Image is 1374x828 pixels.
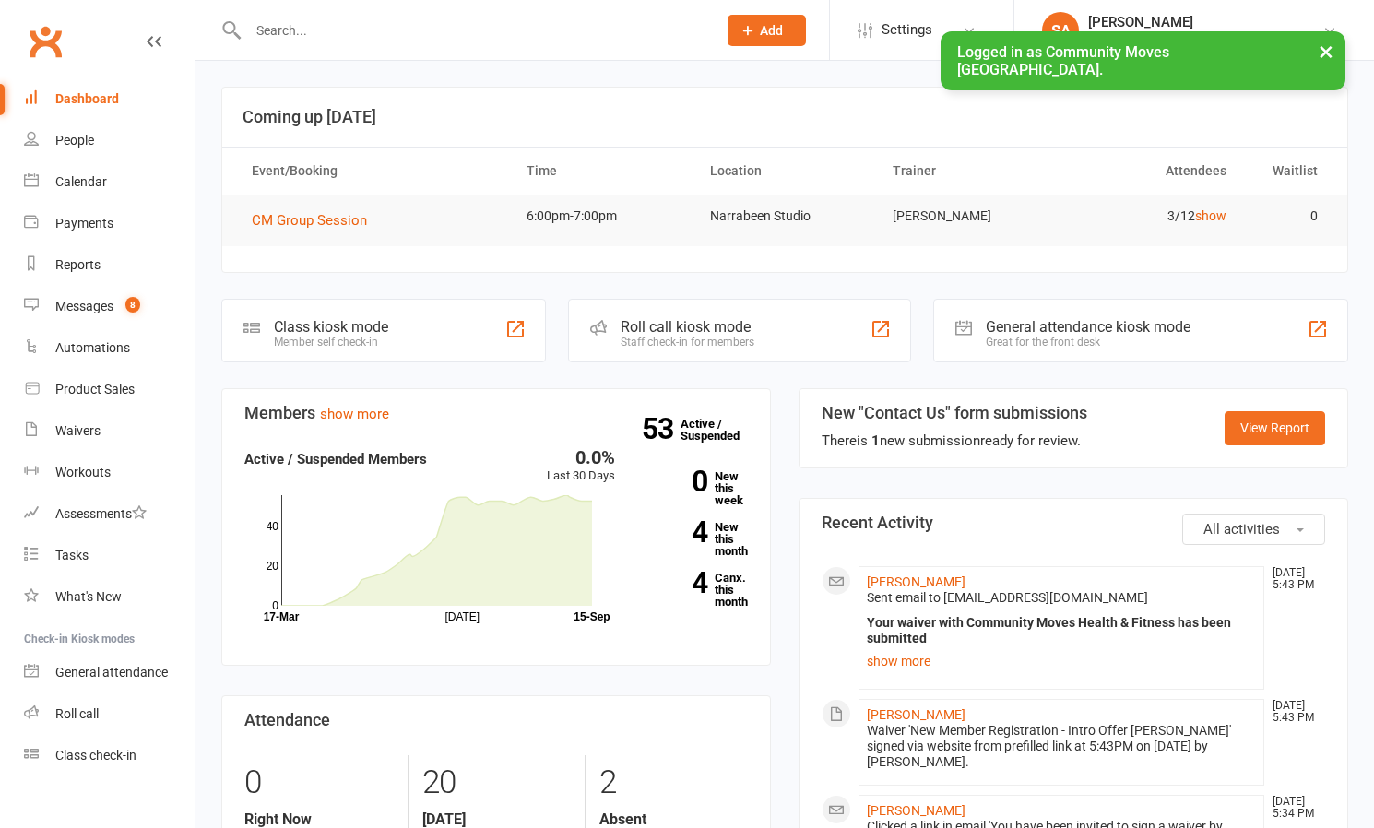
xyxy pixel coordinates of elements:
[547,448,615,467] div: 0.0%
[244,755,394,810] div: 0
[55,465,111,479] div: Workouts
[55,257,101,272] div: Reports
[599,810,748,828] strong: Absent
[55,216,113,231] div: Payments
[55,340,130,355] div: Automations
[24,244,195,286] a: Reports
[24,78,195,120] a: Dashboard
[681,404,762,455] a: 53Active / Suspended
[244,711,748,729] h3: Attendance
[22,18,68,65] a: Clubworx
[422,810,571,828] strong: [DATE]
[24,576,195,618] a: What's New
[24,735,195,776] a: Class kiosk mode
[986,318,1190,336] div: General attendance kiosk mode
[55,748,136,763] div: Class check-in
[867,803,965,818] a: [PERSON_NAME]
[643,569,707,597] strong: 4
[55,589,122,604] div: What's New
[621,318,754,336] div: Roll call kiosk mode
[422,755,571,810] div: 20
[55,133,94,148] div: People
[24,693,195,735] a: Roll call
[882,9,932,51] span: Settings
[1195,208,1226,223] a: show
[1088,14,1322,30] div: [PERSON_NAME]
[957,43,1169,78] span: Logged in as Community Moves [GEOGRAPHIC_DATA].
[510,148,693,195] th: Time
[55,174,107,189] div: Calendar
[24,286,195,327] a: Messages 8
[867,723,1256,770] div: Waiver 'New Member Registration - Intro Offer [PERSON_NAME]' signed via website from prefilled li...
[1309,31,1343,71] button: ×
[55,506,147,521] div: Assessments
[24,452,195,493] a: Workouts
[643,572,748,608] a: 4Canx. this month
[320,406,389,422] a: show more
[55,299,113,313] div: Messages
[643,521,748,557] a: 4New this month
[55,91,119,106] div: Dashboard
[1263,700,1324,724] time: [DATE] 5:43 PM
[822,514,1325,532] h3: Recent Activity
[1225,411,1325,444] a: View Report
[986,336,1190,349] div: Great for the front desk
[24,203,195,244] a: Payments
[243,108,1327,126] h3: Coming up [DATE]
[867,590,1148,605] span: Sent email to [EMAIL_ADDRESS][DOMAIN_NAME]
[24,161,195,203] a: Calendar
[867,648,1256,674] a: show more
[643,467,707,495] strong: 0
[693,148,877,195] th: Location
[24,369,195,410] a: Product Sales
[1060,195,1243,238] td: 3/12
[693,195,877,238] td: Narrabeen Studio
[822,430,1087,452] div: There is new submission ready for review.
[1182,514,1325,545] button: All activities
[243,18,704,43] input: Search...
[55,548,89,562] div: Tasks
[760,23,783,38] span: Add
[244,810,394,828] strong: Right Now
[876,148,1060,195] th: Trainer
[252,212,367,229] span: CM Group Session
[643,518,707,546] strong: 4
[244,404,748,422] h3: Members
[642,415,681,443] strong: 53
[822,404,1087,422] h3: New "Contact Us" form submissions
[24,535,195,576] a: Tasks
[244,451,427,467] strong: Active / Suspended Members
[1243,195,1334,238] td: 0
[252,209,380,231] button: CM Group Session
[1243,148,1334,195] th: Waitlist
[867,574,965,589] a: [PERSON_NAME]
[1060,148,1243,195] th: Attendees
[547,448,615,486] div: Last 30 Days
[24,327,195,369] a: Automations
[1088,30,1322,47] div: Community Moves [GEOGRAPHIC_DATA]
[1263,567,1324,591] time: [DATE] 5:43 PM
[55,665,168,680] div: General attendance
[55,706,99,721] div: Roll call
[235,148,510,195] th: Event/Booking
[125,297,140,313] span: 8
[871,432,880,449] strong: 1
[1203,521,1280,538] span: All activities
[1263,796,1324,820] time: [DATE] 5:34 PM
[24,120,195,161] a: People
[599,755,748,810] div: 2
[24,493,195,535] a: Assessments
[867,615,1256,646] div: Your waiver with Community Moves Health & Fitness has been submitted
[1042,12,1079,49] div: SA
[728,15,806,46] button: Add
[876,195,1060,238] td: [PERSON_NAME]
[274,318,388,336] div: Class kiosk mode
[55,423,101,438] div: Waivers
[621,336,754,349] div: Staff check-in for members
[24,410,195,452] a: Waivers
[274,336,388,349] div: Member self check-in
[55,382,135,396] div: Product Sales
[867,707,965,722] a: [PERSON_NAME]
[643,470,748,506] a: 0New this week
[510,195,693,238] td: 6:00pm-7:00pm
